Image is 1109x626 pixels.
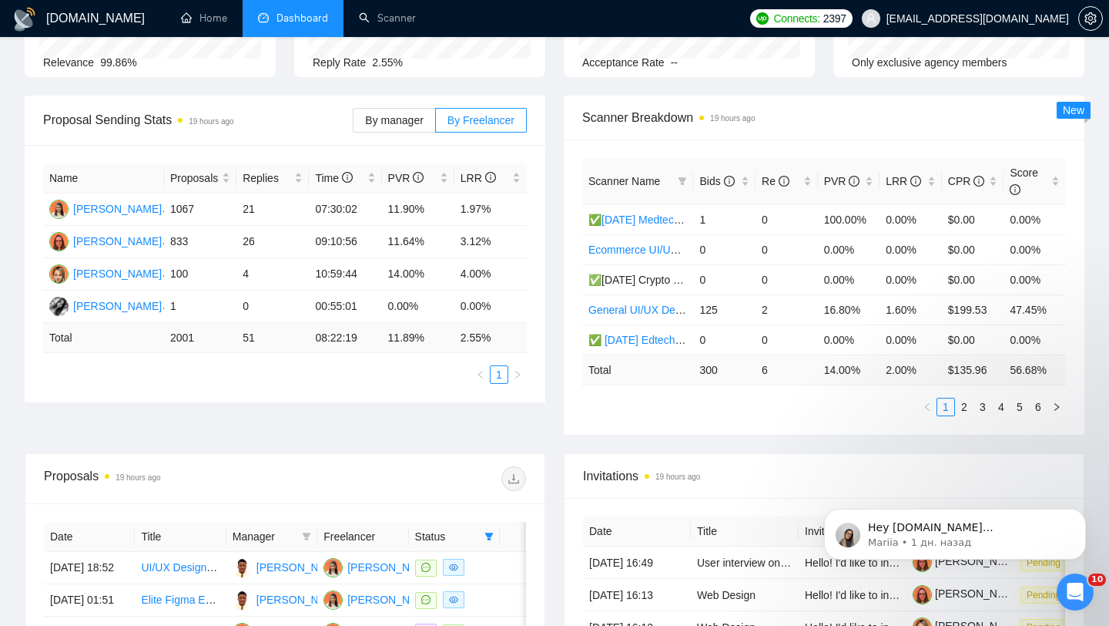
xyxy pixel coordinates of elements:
[1003,355,1066,385] td: 56.68 %
[918,398,936,416] button: left
[671,56,678,69] span: --
[879,204,942,234] td: 0.00%
[233,591,252,610] img: AO
[1020,587,1067,604] span: Pending
[67,59,266,73] p: Message from Mariia, sent 1 дн. назад
[691,579,799,611] td: Web Design
[583,547,691,579] td: [DATE] 16:49
[779,176,789,187] span: info-circle
[309,226,381,258] td: 09:10:56
[233,593,345,605] a: AO[PERSON_NAME]
[189,117,233,126] time: 19 hours ago
[910,176,921,187] span: info-circle
[43,110,353,130] span: Proposal Sending Stats
[421,595,431,604] span: message
[44,552,135,584] td: [DATE] 18:52
[773,10,819,27] span: Connects:
[491,366,508,383] a: 1
[799,517,906,547] th: Invitation Letter
[1078,12,1103,25] a: setting
[256,591,345,608] div: [PERSON_NAME]
[1010,184,1020,195] span: info-circle
[73,265,162,282] div: [PERSON_NAME]
[49,264,69,284] img: MM
[73,298,162,315] div: [PERSON_NAME]
[1047,398,1066,416] button: right
[485,172,496,183] span: info-circle
[365,114,423,126] span: By manager
[693,234,756,264] td: 0
[164,258,236,291] td: 100
[582,108,1066,127] span: Scanner Breakdown
[699,175,734,187] span: Bids
[323,560,436,573] a: O[PERSON_NAME]
[1003,325,1066,355] td: 0.00%
[388,172,424,184] span: PVR
[756,264,818,294] td: 0
[1003,234,1066,264] td: 0.00%
[879,264,942,294] td: 0.00%
[956,399,973,416] a: 2
[302,532,311,541] span: filter
[1020,588,1073,601] a: Pending
[724,176,735,187] span: info-circle
[710,114,755,123] time: 19 hours ago
[1011,399,1028,416] a: 5
[49,234,162,247] a: A[PERSON_NAME]
[691,547,799,579] td: User interview online of Waymo's(in Phoenix, San Francisco and Los Angeles) no need show face
[936,398,955,416] li: 1
[233,558,252,577] img: AO
[583,579,691,611] td: [DATE] 16:13
[756,234,818,264] td: 0
[382,258,454,291] td: 14.00%
[309,291,381,323] td: 00:55:01
[879,325,942,355] td: 0.00%
[276,12,328,25] span: Dashboard
[481,525,497,548] span: filter
[135,522,226,552] th: Title
[1052,402,1061,412] span: right
[583,517,691,547] th: Date
[471,365,490,384] li: Previous Page
[693,204,756,234] td: 1
[181,12,227,25] a: homeHome
[824,175,860,187] span: PVR
[236,226,309,258] td: 26
[1010,398,1029,416] li: 5
[756,12,769,25] img: upwork-logo.png
[508,365,527,384] li: Next Page
[317,522,408,552] th: Freelancer
[693,355,756,385] td: 300
[164,226,236,258] td: 833
[973,398,992,416] li: 3
[164,163,236,194] th: Proposals
[73,233,162,250] div: [PERSON_NAME]
[382,291,454,323] td: 0.00%
[942,355,1004,385] td: $ 135.96
[588,274,739,286] span: ✅[DATE] Crypto UI/UX Design
[678,177,687,186] span: filter
[359,12,416,25] a: searchScanner
[236,323,309,353] td: 51
[937,399,954,416] a: 1
[866,13,876,24] span: user
[823,10,846,27] span: 2397
[879,234,942,264] td: 0.00%
[691,517,799,547] th: Title
[818,264,880,294] td: 0.00%
[918,398,936,416] li: Previous Page
[342,172,353,183] span: info-circle
[655,473,700,481] time: 19 hours ago
[313,56,366,69] span: Reply Rate
[135,552,226,584] td: UI/UX Designer for Shopify Product Page Optimization (Prestige Theme, DACH Market)
[1010,167,1038,196] span: Score
[454,194,527,226] td: 1.97%
[258,12,269,23] span: dashboard
[449,595,458,604] span: eye
[942,325,1004,355] td: $0.00
[44,584,135,617] td: [DATE] 01:51
[447,114,514,126] span: By Freelancer
[233,560,345,573] a: AO[PERSON_NAME]
[484,532,494,541] span: filter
